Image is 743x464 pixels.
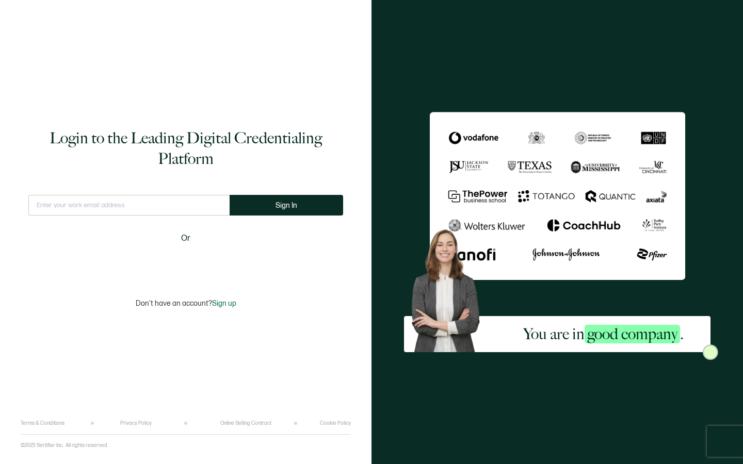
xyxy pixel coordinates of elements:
[212,299,236,308] span: Sign up
[404,223,496,352] img: Sertifier Login - You are in <span class="strong-h">good company</span>. Hero
[28,195,230,216] input: Enter your work email address
[276,202,297,209] span: Sign In
[136,299,236,308] p: Don't have an account?
[585,325,680,343] span: good company
[120,420,152,426] a: Privacy Policy
[430,112,685,280] img: Sertifier Login - You are in <span class="strong-h">good company</span>.
[181,232,190,245] span: Or
[703,344,718,360] img: Sertifier Login
[21,420,64,426] a: Terms & Conditions
[220,420,271,426] a: Online Selling Contract
[21,442,108,449] p: ©2025 Sertifier Inc.. All rights reserved.
[523,324,684,344] h2: You are in .
[121,252,250,274] iframe: Sign in with Google Button
[28,128,343,169] h1: Login to the Leading Digital Credentialing Platform
[230,195,343,216] button: Sign In
[320,420,351,426] a: Cookie Policy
